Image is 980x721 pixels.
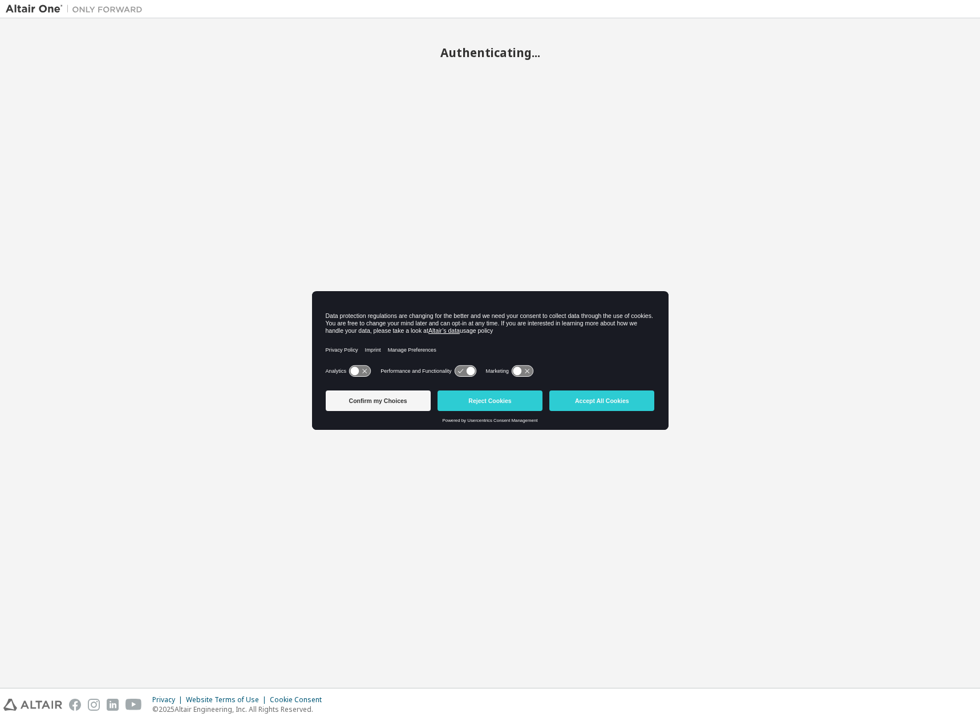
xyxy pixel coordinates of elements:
img: instagram.svg [88,699,100,711]
img: facebook.svg [69,699,81,711]
div: Cookie Consent [270,695,329,704]
img: altair_logo.svg [3,699,62,711]
img: youtube.svg [125,699,142,711]
img: linkedin.svg [107,699,119,711]
p: © 2025 Altair Engineering, Inc. All Rights Reserved. [152,704,329,714]
div: Website Terms of Use [186,695,270,704]
div: Privacy [152,695,186,704]
h2: Authenticating... [6,45,974,60]
img: Altair One [6,3,148,15]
